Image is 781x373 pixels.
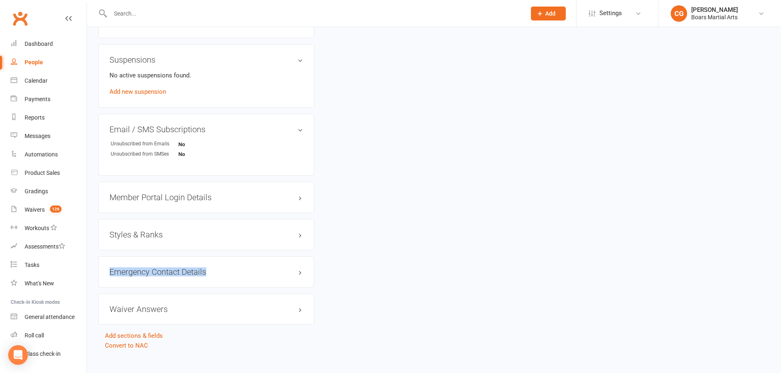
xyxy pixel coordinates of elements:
div: Assessments [25,243,65,250]
span: Settings [599,4,622,23]
div: Product Sales [25,170,60,176]
a: People [11,53,87,72]
div: Tasks [25,262,39,268]
a: Automations [11,145,87,164]
div: Gradings [25,188,48,194]
div: Class check-in [25,350,61,357]
a: Gradings [11,182,87,201]
a: Roll call [11,326,87,345]
div: Boars Martial Arts [691,14,738,21]
a: Calendar [11,72,87,90]
a: Add new suspension [109,88,166,95]
div: Workouts [25,225,49,231]
div: General attendance [25,314,75,320]
div: Reports [25,114,45,121]
div: Automations [25,151,58,158]
div: Calendar [25,77,48,84]
a: Dashboard [11,35,87,53]
a: Waivers 126 [11,201,87,219]
h3: Member Portal Login Details [109,193,303,202]
a: What's New [11,274,87,293]
input: Search... [108,8,520,19]
div: Dashboard [25,41,53,47]
div: People [25,59,43,66]
button: Add [531,7,566,20]
div: Waivers [25,206,45,213]
h3: Styles & Ranks [109,230,303,239]
a: Class kiosk mode [11,345,87,363]
h3: Emergency Contact Details [109,267,303,276]
a: Reports [11,109,87,127]
div: What's New [25,280,54,287]
span: Add [545,10,556,17]
a: Workouts [11,219,87,237]
strong: No [178,141,225,147]
p: No active suspensions found. [109,70,303,80]
a: Add sections & fields [105,332,163,339]
div: Open Intercom Messenger [8,345,28,365]
div: CG [671,5,687,22]
div: [PERSON_NAME] [691,6,738,14]
div: Messages [25,133,50,139]
a: General attendance kiosk mode [11,308,87,326]
h3: Suspensions [109,55,303,64]
h3: Waiver Answers [109,305,303,314]
a: Messages [11,127,87,145]
a: Product Sales [11,164,87,182]
div: Roll call [25,332,44,339]
div: Payments [25,96,50,102]
span: 126 [50,206,61,212]
h3: Email / SMS Subscriptions [109,125,303,134]
a: Convert to NAC [105,342,148,349]
a: Payments [11,90,87,109]
div: Unsubscribed from Emails [111,140,178,148]
a: Clubworx [10,8,30,29]
a: Assessments [11,237,87,256]
div: Unsubscribed from SMSes [111,150,178,158]
a: Tasks [11,256,87,274]
strong: No [178,151,225,157]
